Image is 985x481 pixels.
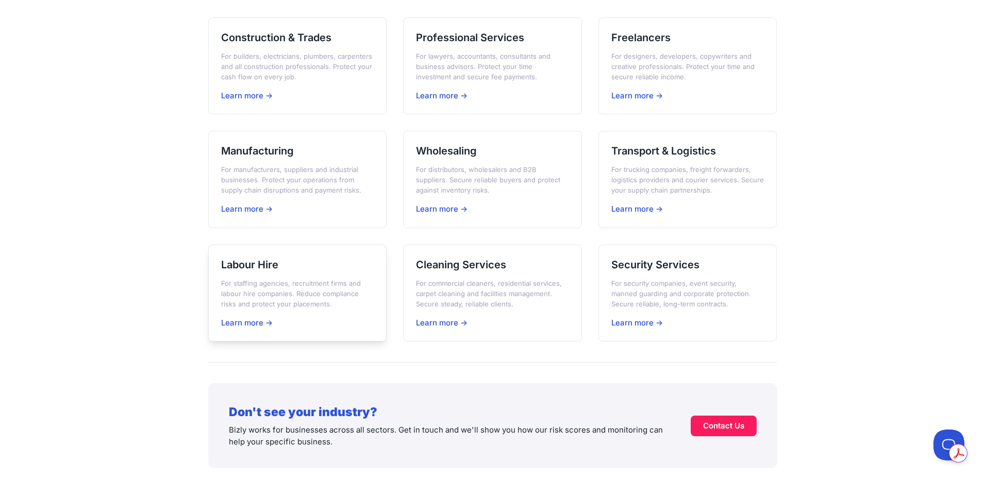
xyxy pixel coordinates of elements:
a: Cleaning Services For commercial cleaners, residential services, carpet cleaning and facilities m... [403,245,582,342]
span: Learn more → [416,318,468,328]
a: Contact Us [691,416,757,436]
p: For builders, electricians, plumbers, carpenters and all construction professionals. Protect your... [221,51,374,82]
a: Wholesaling For distributors, wholesalers and B2B suppliers. Secure reliable buyers and protect a... [403,131,582,228]
iframe: Toggle Customer Support [933,430,964,460]
span: Learn more → [416,91,468,100]
p: For trucking companies, freight forwarders, logistics providers and courier services. Secure your... [611,164,764,195]
h3: Wholesaling [416,144,569,158]
h3: Manufacturing [221,144,374,158]
p: For commercial cleaners, residential services, carpet cleaning and facilities management. Secure ... [416,278,569,309]
span: Learn more → [611,204,663,214]
a: Security Services For security companies, event security, manned guarding and corporate protectio... [598,245,777,342]
p: For staffing agencies, recruitment firms and labour hire companies. Reduce compliance risks and p... [221,278,374,309]
p: For security companies, event security, manned guarding and corporate protection. Secure reliable... [611,278,764,309]
a: Construction & Trades For builders, electricians, plumbers, carpenters and all construction profe... [208,18,387,115]
span: Learn more → [221,318,273,328]
h3: Professional Services [416,30,569,45]
h3: Cleaning Services [416,257,569,272]
span: Learn more → [611,318,663,328]
a: Manufacturing For manufacturers, suppliers and industrial businesses. Protect your operations fro... [208,131,387,228]
a: Professional Services For lawyers, accountants, consultants and business advisors. Protect your t... [403,18,582,115]
a: Transport & Logistics For trucking companies, freight forwarders, logistics providers and courier... [598,131,777,228]
h3: Don't see your industry? [229,404,680,420]
p: For designers, developers, copywriters and creative professionals. Protect your time and secure r... [611,51,764,82]
h3: Labour Hire [221,257,374,272]
h3: Freelancers [611,30,764,45]
span: Learn more → [416,204,468,214]
h3: Security Services [611,257,764,272]
a: Labour Hire For staffing agencies, recruitment firms and labour hire companies. Reduce compliance... [208,245,387,342]
p: For distributors, wholesalers and B2B suppliers. Secure reliable buyers and protect against inven... [416,164,569,195]
p: For lawyers, accountants, consultants and business advisors. Protect your time investment and sec... [416,51,569,82]
span: Learn more → [221,204,273,214]
h3: Transport & Logistics [611,144,764,158]
h3: Construction & Trades [221,30,374,45]
span: Learn more → [611,91,663,100]
span: Learn more → [221,91,273,100]
p: Bizly works for businesses across all sectors. Get in touch and we'll show you how our risk score... [229,424,680,448]
a: Freelancers For designers, developers, copywriters and creative professionals. Protect your time ... [598,18,777,115]
p: For manufacturers, suppliers and industrial businesses. Protect your operations from supply chain... [221,164,374,195]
